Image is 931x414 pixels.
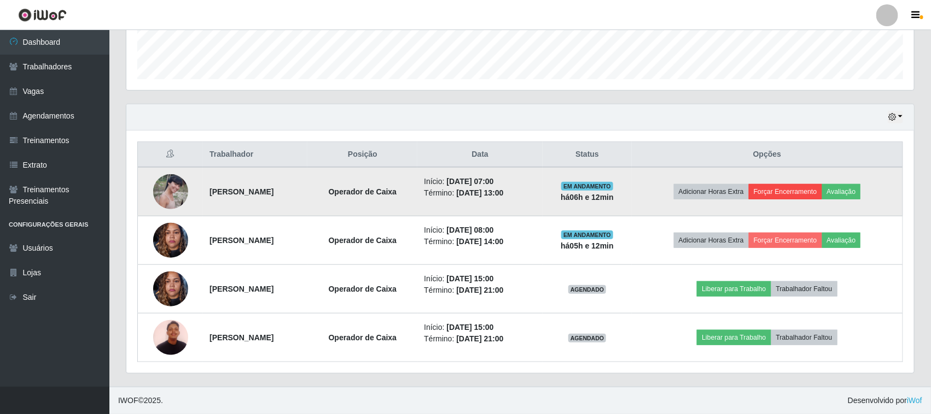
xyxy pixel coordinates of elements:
[153,217,188,263] img: 1734465947432.jpeg
[307,142,417,168] th: Posição
[18,8,67,22] img: CoreUI Logo
[822,184,861,199] button: Avaliação
[447,323,494,332] time: [DATE] 15:00
[153,265,188,312] img: 1734465947432.jpeg
[456,286,503,294] time: [DATE] 21:00
[568,334,607,342] span: AGENDADO
[749,233,822,248] button: Forçar Encerramento
[329,236,397,245] strong: Operador de Caixa
[329,333,397,342] strong: Operador de Caixa
[771,330,837,345] button: Trabalhador Faltou
[153,174,188,209] img: 1617198337870.jpeg
[848,395,922,406] span: Desenvolvido por
[697,330,771,345] button: Liberar para Trabalho
[447,274,494,283] time: [DATE] 15:00
[561,193,614,202] strong: há 06 h e 12 min
[153,314,188,360] img: 1739110022249.jpeg
[118,395,163,406] span: © 2025 .
[203,142,307,168] th: Trabalhador
[424,224,536,236] li: Início:
[210,187,274,196] strong: [PERSON_NAME]
[329,285,397,293] strong: Operador de Caixa
[210,285,274,293] strong: [PERSON_NAME]
[543,142,632,168] th: Status
[424,273,536,285] li: Início:
[424,322,536,333] li: Início:
[561,241,614,250] strong: há 05 h e 12 min
[447,226,494,234] time: [DATE] 08:00
[417,142,543,168] th: Data
[424,176,536,187] li: Início:
[561,182,613,191] span: EM ANDAMENTO
[674,184,749,199] button: Adicionar Horas Extra
[697,281,771,297] button: Liberar para Trabalho
[568,285,607,294] span: AGENDADO
[210,333,274,342] strong: [PERSON_NAME]
[424,285,536,296] li: Término:
[822,233,861,248] button: Avaliação
[329,187,397,196] strong: Operador de Caixa
[456,188,503,197] time: [DATE] 13:00
[561,230,613,239] span: EM ANDAMENTO
[632,142,903,168] th: Opções
[424,333,536,345] li: Término:
[907,396,922,405] a: iWof
[456,237,503,246] time: [DATE] 14:00
[118,396,138,405] span: IWOF
[674,233,749,248] button: Adicionar Horas Extra
[210,236,274,245] strong: [PERSON_NAME]
[771,281,837,297] button: Trabalhador Faltou
[749,184,822,199] button: Forçar Encerramento
[456,334,503,343] time: [DATE] 21:00
[424,187,536,199] li: Término:
[424,236,536,247] li: Término:
[447,177,494,186] time: [DATE] 07:00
